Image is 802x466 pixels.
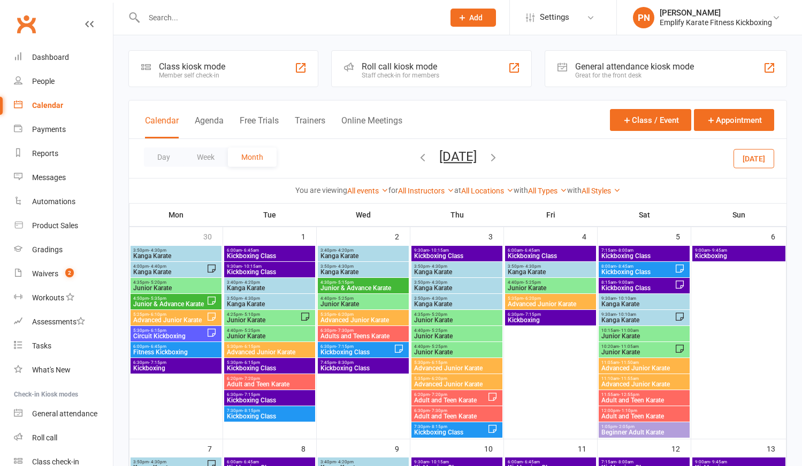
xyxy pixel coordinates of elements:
a: Calendar [14,94,113,118]
div: Calendar [32,101,63,110]
div: Class check-in [32,457,79,466]
a: Messages [14,166,113,190]
a: Clubworx [13,11,40,37]
a: Payments [14,118,113,142]
div: Tasks [32,341,51,350]
a: Reports [14,142,113,166]
div: Messages [32,173,66,182]
div: Reports [32,149,58,158]
div: Product Sales [32,221,78,230]
div: Gradings [32,245,63,254]
div: People [32,77,55,86]
iframe: Intercom live chat [11,430,36,455]
a: Waivers 2 [14,262,113,286]
div: Workouts [32,293,64,302]
a: What's New [14,358,113,382]
span: 2 [65,268,74,277]
a: Gradings [14,238,113,262]
div: Dashboard [32,53,69,61]
a: Workouts [14,286,113,310]
div: Roll call [32,433,57,442]
div: Automations [32,197,75,206]
a: Tasks [14,334,113,358]
a: General attendance kiosk mode [14,402,113,426]
a: Assessments [14,310,113,334]
div: General attendance [32,409,97,418]
div: What's New [32,366,71,374]
a: Product Sales [14,214,113,238]
a: Automations [14,190,113,214]
a: Roll call [14,426,113,450]
a: People [14,69,113,94]
div: Payments [32,125,66,134]
div: Waivers [32,269,58,278]
a: Dashboard [14,45,113,69]
div: Assessments [32,317,85,326]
